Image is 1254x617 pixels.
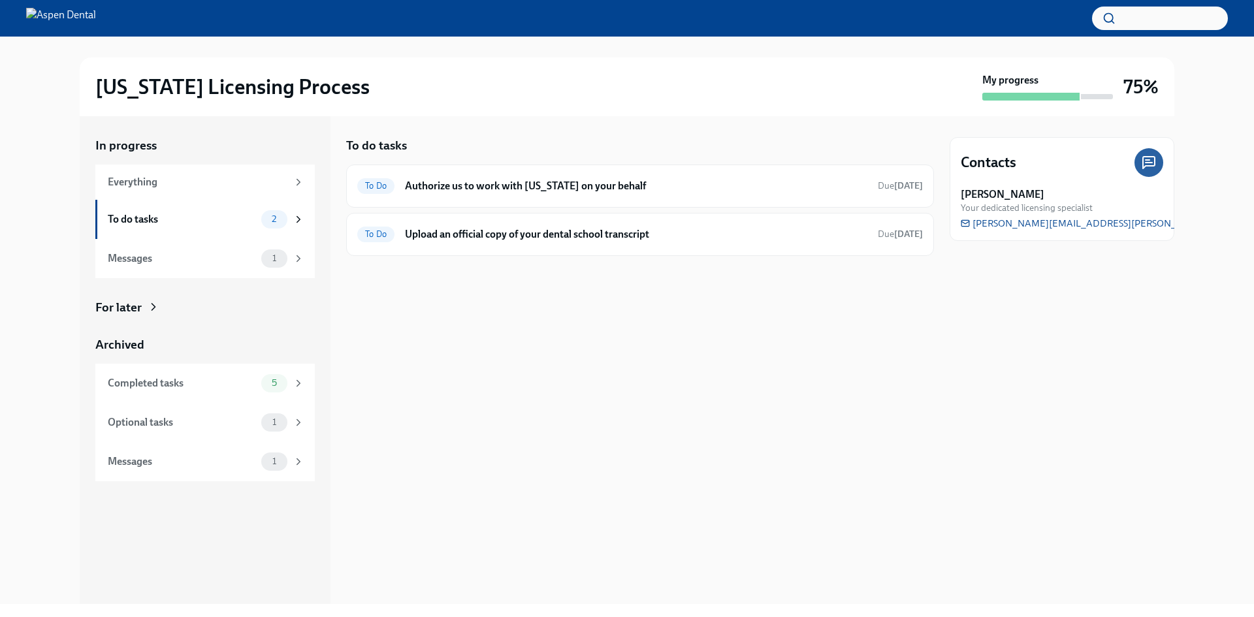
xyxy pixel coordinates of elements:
[108,376,256,390] div: Completed tasks
[264,378,285,388] span: 5
[878,228,923,240] span: September 22nd, 2025 10:00
[95,200,315,239] a: To do tasks2
[108,454,256,469] div: Messages
[982,73,1038,87] strong: My progress
[95,364,315,403] a: Completed tasks5
[357,229,394,239] span: To Do
[95,165,315,200] a: Everything
[95,442,315,481] a: Messages1
[878,180,923,192] span: September 8th, 2025 10:00
[357,181,394,191] span: To Do
[357,176,923,197] a: To DoAuthorize us to work with [US_STATE] on your behalfDue[DATE]
[108,415,256,430] div: Optional tasks
[346,137,407,154] h5: To do tasks
[108,175,287,189] div: Everything
[1123,75,1159,99] h3: 75%
[95,299,142,316] div: For later
[95,74,370,100] h2: [US_STATE] Licensing Process
[405,227,867,242] h6: Upload an official copy of your dental school transcript
[894,229,923,240] strong: [DATE]
[95,403,315,442] a: Optional tasks1
[961,187,1044,202] strong: [PERSON_NAME]
[108,212,256,227] div: To do tasks
[95,299,315,316] a: For later
[961,202,1093,214] span: Your dedicated licensing specialist
[26,8,96,29] img: Aspen Dental
[357,224,923,245] a: To DoUpload an official copy of your dental school transcriptDue[DATE]
[265,417,284,427] span: 1
[264,214,284,224] span: 2
[108,251,256,266] div: Messages
[878,180,923,191] span: Due
[405,179,867,193] h6: Authorize us to work with [US_STATE] on your behalf
[878,229,923,240] span: Due
[961,153,1016,172] h4: Contacts
[95,239,315,278] a: Messages1
[265,253,284,263] span: 1
[265,456,284,466] span: 1
[95,336,315,353] a: Archived
[894,180,923,191] strong: [DATE]
[95,137,315,154] a: In progress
